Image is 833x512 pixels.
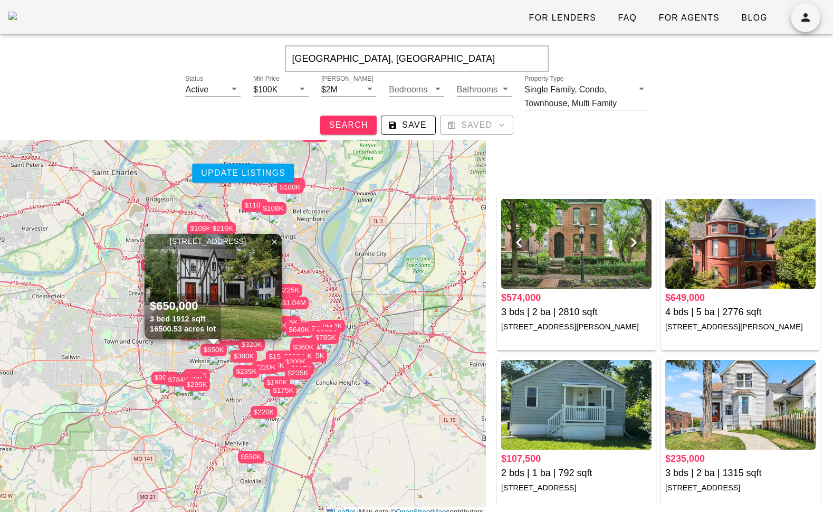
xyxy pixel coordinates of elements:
[184,369,210,387] div: $300K
[251,406,277,419] div: $220K
[289,350,315,368] div: $190K
[741,13,768,23] span: Blog
[188,340,196,349] img: triPin.png
[572,99,617,108] div: Multi Family
[312,331,339,344] div: $785K
[231,350,257,363] div: $380K
[266,350,292,363] div: $159K
[260,202,286,215] div: $108K
[281,350,308,363] div: $230K
[276,284,302,297] div: $225K
[524,99,569,108] div: Townhouse,
[261,374,270,382] img: triPin.png
[247,463,255,472] img: triPin.png
[286,324,312,342] div: $649K
[271,236,277,248] span: ×
[286,194,294,202] img: triPin.png
[150,314,216,324] div: 3 bed 1912 sqft
[510,233,529,252] button: Previous visual
[501,466,652,480] div: 2 bds | 1 ba | 792 sqft
[624,233,643,252] button: Next visual
[381,116,436,135] button: Save
[528,13,596,23] span: For Lenders
[319,320,345,338] div: $574K
[290,341,317,359] div: $360K
[238,451,264,463] div: $550K
[174,386,183,395] img: triPin.png
[184,369,210,382] div: $300K
[253,75,280,83] label: Min Price
[270,384,296,403] div: $175K
[617,13,637,23] span: FAQ
[264,376,290,389] div: $180K
[274,316,301,335] div: $115K
[520,8,605,27] a: For Lenders
[501,305,652,319] div: 3 bds | 2 ba | 2810 sqft
[501,291,652,334] a: $574,000 3 bds | 2 ba | 2810 sqft [STREET_ADDRESS][PERSON_NAME]
[270,384,296,397] div: $175K
[179,328,205,346] div: $949K
[286,324,312,336] div: $649K
[609,8,645,27] a: FAQ
[280,297,309,309] div: $1.04M
[288,363,314,375] div: $115K
[658,13,720,23] span: For Agents
[160,384,169,393] img: triPin.png
[665,452,816,466] div: $235,000
[279,397,288,405] img: triPin.png
[280,297,309,315] div: $1.04M
[295,336,303,345] img: triPin.png
[200,344,227,356] div: $650K
[665,323,803,331] small: [STREET_ADDRESS][PERSON_NAME]
[8,12,17,20] img: desktop-logo.png
[277,181,303,200] div: $180K
[501,291,652,305] div: $574,000
[313,327,340,339] div: $300K
[185,82,241,96] div: StatusActive
[184,378,210,397] div: $299K
[242,378,251,386] img: triPin.png
[449,120,504,130] span: Saved
[321,85,338,94] div: $2M
[185,85,208,94] div: Active
[501,483,576,492] small: [STREET_ADDRESS]
[261,359,287,378] div: $185K
[184,378,210,391] div: $299K
[252,361,279,374] div: $220K
[253,85,277,94] div: $100K
[141,259,167,271] div: $380K
[253,82,309,96] div: Min Price$100K
[285,367,311,385] div: $235K
[242,199,268,212] div: $110K
[238,338,265,357] div: $320K
[319,320,345,333] div: $574K
[261,359,287,372] div: $185K
[260,202,286,221] div: $108K
[289,350,315,363] div: $190K
[579,85,607,94] div: Condo,
[281,355,308,368] div: $160K
[281,350,308,369] div: $230K
[145,234,282,339] img: 1.jpg
[179,373,205,386] div: $250K
[306,321,335,334] div: $1.10M
[200,344,227,362] div: $650K
[389,82,444,96] div: Bedrooms
[321,344,330,353] img: triPin.png
[285,45,549,72] input: Enter Your Address, Zipcode or City & State
[200,168,285,178] span: Update listings
[291,339,317,357] div: $345K
[285,367,311,380] div: $235K
[320,116,377,135] button: Search
[302,129,328,148] div: $290K
[151,372,178,390] div: $999K
[151,372,178,384] div: $999K
[290,309,299,318] img: triPin.png
[296,323,322,335] div: $575K
[251,212,259,220] img: triPin.png
[524,75,563,83] label: Property Type
[260,419,268,427] img: triPin.png
[185,75,203,83] label: Status
[296,323,322,341] div: $575K
[780,461,833,512] iframe: Chat Widget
